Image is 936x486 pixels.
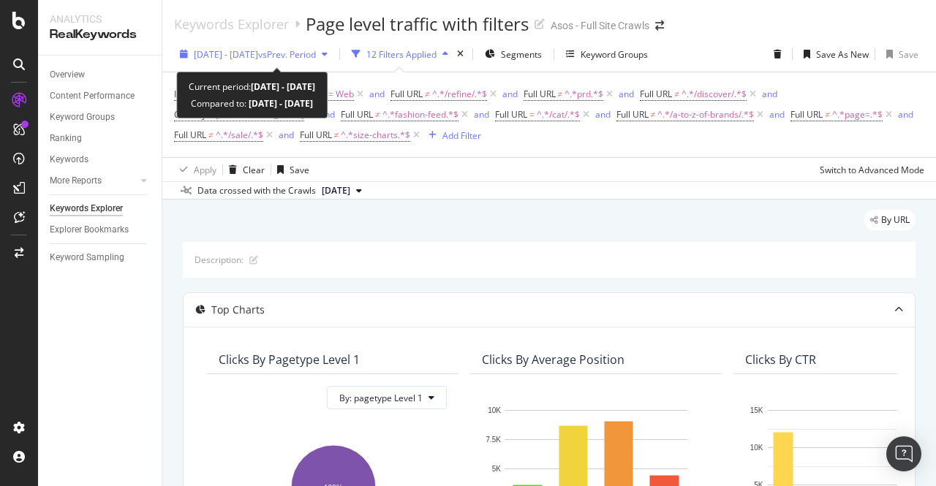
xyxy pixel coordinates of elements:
button: and [769,107,785,121]
a: Keywords [50,152,151,167]
div: Open Intercom Messenger [886,436,921,471]
span: Country [174,108,206,121]
div: and [769,108,785,121]
span: ≠ [825,108,830,121]
a: Keyword Groups [50,110,151,125]
text: 10K [488,406,501,414]
div: Clicks By Average Position [482,352,624,367]
div: and [279,129,294,141]
button: By: pagetype Level 1 [327,386,447,409]
span: ^.*fashion-feed.*$ [382,105,458,125]
span: By URL [881,216,910,224]
div: Analytics [50,12,150,26]
span: ≠ [425,88,430,100]
span: ≠ [375,108,380,121]
div: Data crossed with the Crawls [197,184,316,197]
span: Web [336,84,354,105]
span: 2025 Mar. 26th [322,184,350,197]
div: and [619,88,634,100]
div: Current period: [189,78,315,95]
div: 12 Filters Applied [366,48,437,61]
span: Full URL [524,88,556,100]
div: Description: [195,254,244,266]
span: ^.*/sale/.*$ [216,125,263,145]
text: 10K [750,444,763,452]
button: [DATE] [316,182,368,200]
div: Asos - Full Site Crawls [551,18,649,33]
span: ≠ [651,108,656,121]
button: and [619,87,634,101]
div: Content Performance [50,88,135,104]
span: By: pagetype Level 1 [339,392,423,404]
b: [DATE] - [DATE] [246,97,313,110]
span: Full URL [174,129,206,141]
button: and [369,87,385,101]
b: [DATE] - [DATE] [251,80,315,93]
div: arrow-right-arrow-left [655,20,664,31]
text: 15K [750,406,763,414]
a: Keyword Sampling [50,250,151,265]
div: RealKeywords [50,26,150,43]
button: Add Filter [423,126,481,144]
span: = [328,88,333,100]
div: Top Charts [211,303,265,317]
text: 7.5K [486,436,501,444]
span: ^.*page=.*$ [832,105,883,125]
span: ^.*/refine/.*$ [432,84,487,105]
span: Is Branded [174,88,218,100]
span: [DATE] - [DATE] [194,48,258,61]
button: Switch to Advanced Mode [814,158,924,181]
div: Page level traffic with filters [306,12,529,37]
button: and [595,107,611,121]
span: ^.*size-charts.*$ [341,125,410,145]
a: Explorer Bookmarks [50,222,151,238]
div: Apply [194,164,216,176]
div: Save As New [816,48,869,61]
div: Compared to: [191,95,313,112]
div: Clicks By pagetype Level 1 [219,352,360,367]
button: and [898,107,913,121]
button: and [474,107,489,121]
span: Full URL [390,88,423,100]
button: 12 Filters Applied [346,42,454,66]
text: 5K [492,465,502,473]
div: Save [290,164,309,176]
button: Keyword Groups [560,42,654,66]
div: Overview [50,67,85,83]
span: Full URL [341,108,373,121]
span: Full URL [495,108,527,121]
span: Full URL [300,129,332,141]
div: Clear [243,164,265,176]
span: ^.*/cat/.*$ [537,105,580,125]
div: More Reports [50,173,102,189]
div: Keyword Groups [50,110,115,125]
div: Save [899,48,918,61]
button: Save As New [798,42,869,66]
button: Save [880,42,918,66]
button: Clear [223,158,265,181]
span: ≠ [208,129,214,141]
span: Full URL [640,88,672,100]
div: Clicks By CTR [745,352,816,367]
div: and [898,108,913,121]
div: and [762,88,777,100]
a: Keywords Explorer [174,16,289,32]
div: Keywords Explorer [50,201,123,216]
a: More Reports [50,173,137,189]
div: and [502,88,518,100]
span: ≠ [334,129,339,141]
div: and [369,88,385,100]
div: and [474,108,489,121]
span: ^.*/discover/.*$ [682,84,747,105]
span: vs Prev. Period [258,48,316,61]
a: Content Performance [50,88,151,104]
button: [DATE] - [DATE]vsPrev. Period [174,42,333,66]
span: Segments [501,48,542,61]
div: Keyword Groups [581,48,648,61]
div: times [454,47,467,61]
button: Apply [174,158,216,181]
div: and [595,108,611,121]
div: Keyword Sampling [50,250,124,265]
span: = [529,108,535,121]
